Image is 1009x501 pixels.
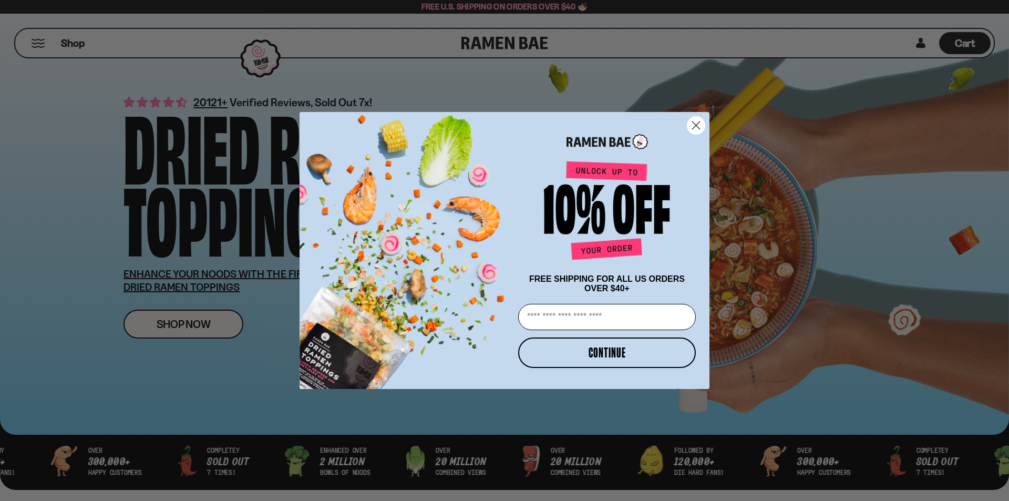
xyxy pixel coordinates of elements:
img: Ramen Bae Logo [567,133,648,150]
img: Unlock up to 10% off [541,161,673,264]
button: CONTINUE [518,338,696,368]
img: ce7035ce-2e49-461c-ae4b-8ade7372f32c.png [300,103,514,389]
span: FREE SHIPPING FOR ALL US ORDERS OVER $40+ [529,274,685,293]
button: Close dialog [687,116,705,135]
